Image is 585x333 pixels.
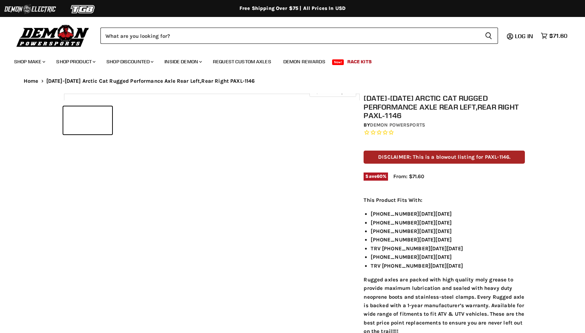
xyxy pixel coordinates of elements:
a: Shop Discounted [101,54,158,69]
button: 2004-2014 Arctic Cat Rugged Performance Axle Rear Left,Rear Right PAXL-1146 thumbnail [63,106,112,134]
div: by [364,121,525,129]
span: $71.60 [549,33,567,39]
a: Log in [512,33,537,39]
nav: Breadcrumbs [10,78,575,84]
img: Demon Powersports [14,23,92,48]
li: [PHONE_NUMBER][DATE][DATE] [371,218,525,227]
li: [PHONE_NUMBER][DATE][DATE] [371,210,525,218]
button: Search [479,28,498,44]
a: Race Kits [342,54,377,69]
a: Home [24,78,39,84]
img: Demon Electric Logo 2 [4,2,57,16]
span: From: $71.60 [393,173,424,180]
h1: [DATE]-[DATE] Arctic Cat Rugged Performance Axle Rear Left,Rear Right PAXL-1146 [364,94,525,120]
a: Demon Rewards [278,54,331,69]
span: Rated 0.0 out of 5 stars 0 reviews [364,129,525,136]
span: New! [332,59,344,65]
a: $71.60 [537,31,571,41]
span: 60 [377,174,383,179]
img: TGB Logo 2 [57,2,110,16]
form: Product [100,28,498,44]
a: Request Custom Axles [208,54,277,69]
li: [PHONE_NUMBER][DATE][DATE] [371,253,525,261]
li: [PHONE_NUMBER][DATE][DATE] [371,235,525,244]
span: Save % [364,173,388,180]
li: TRV [PHONE_NUMBER][DATE][DATE] [371,244,525,253]
li: [PHONE_NUMBER][DATE][DATE] [371,227,525,235]
a: Shop Make [9,54,50,69]
input: Search [100,28,479,44]
a: Demon Powersports [370,122,425,128]
span: Click to expand [313,89,352,94]
a: Inside Demon [159,54,206,69]
span: [DATE]-[DATE] Arctic Cat Rugged Performance Axle Rear Left,Rear Right PAXL-1146 [46,78,255,84]
span: Log in [515,33,533,40]
p: DISCLAIMER: This is a blowout listing for PAXL-1146. [364,151,525,164]
li: TRV [PHONE_NUMBER][DATE][DATE] [371,262,525,270]
a: Shop Product [51,54,100,69]
ul: Main menu [9,52,566,69]
p: This Product Fits With: [364,196,525,204]
div: Free Shipping Over $75 | All Prices In USD [10,5,575,12]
